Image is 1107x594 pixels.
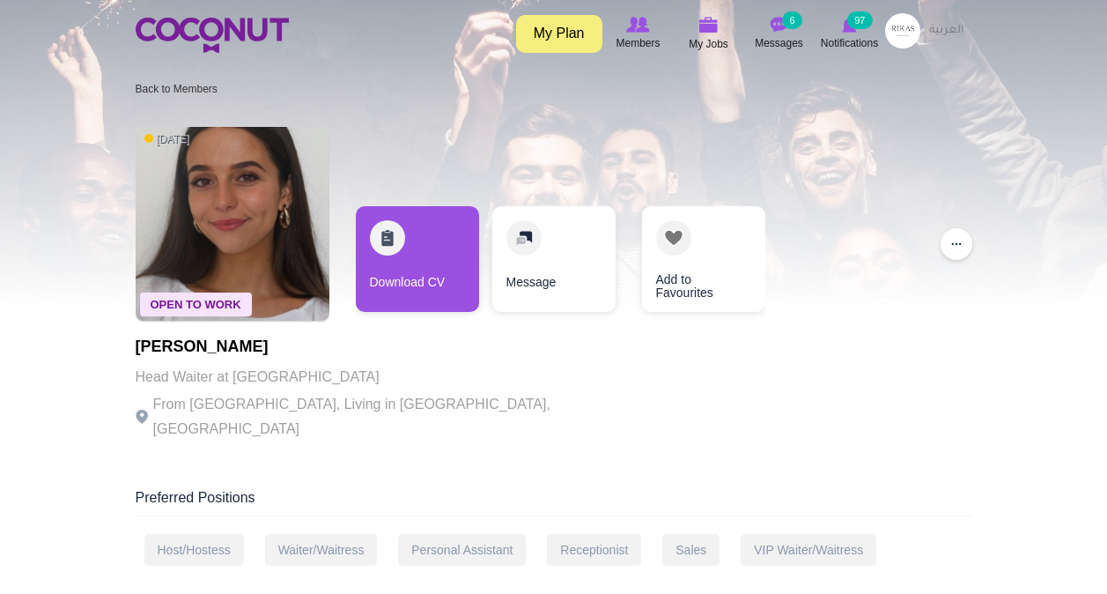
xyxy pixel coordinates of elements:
h1: [PERSON_NAME] [136,338,620,356]
span: Open To Work [140,293,252,316]
a: My Plan [516,15,602,53]
img: Messages [771,17,788,33]
a: Message [492,206,616,312]
small: 6 [782,11,801,29]
div: VIP Waiter/Waitress [741,534,876,566]
img: Browse Members [626,17,649,33]
a: Back to Members [136,83,218,95]
a: Download CV [356,206,479,312]
a: Browse Members Members [603,13,674,54]
div: Waiter/Waitress [265,534,378,566]
div: 3 / 3 [629,206,752,321]
div: 2 / 3 [492,206,616,321]
div: 1 / 3 [356,206,479,321]
a: My Jobs My Jobs [674,13,744,55]
img: Notifications [842,17,857,33]
div: Host/Hostess [144,534,244,566]
small: 97 [847,11,872,29]
p: Head Waiter at [GEOGRAPHIC_DATA] [136,365,620,390]
img: Home [136,18,289,53]
p: From [GEOGRAPHIC_DATA], Living in [GEOGRAPHIC_DATA], [GEOGRAPHIC_DATA] [136,392,620,442]
button: ... [941,228,972,260]
img: My Jobs [699,17,719,33]
a: Add to Favourites [642,206,765,312]
a: Messages Messages 6 [744,13,815,54]
span: Notifications [821,34,878,52]
span: My Jobs [689,35,728,53]
div: Personal Assistant [398,534,526,566]
span: Messages [755,34,803,52]
div: Preferred Positions [136,488,972,516]
div: Sales [662,534,720,566]
a: Notifications Notifications 97 [815,13,885,54]
span: Members [616,34,660,52]
span: [DATE] [144,132,190,147]
a: العربية [920,13,972,48]
div: Receptionist [547,534,641,566]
